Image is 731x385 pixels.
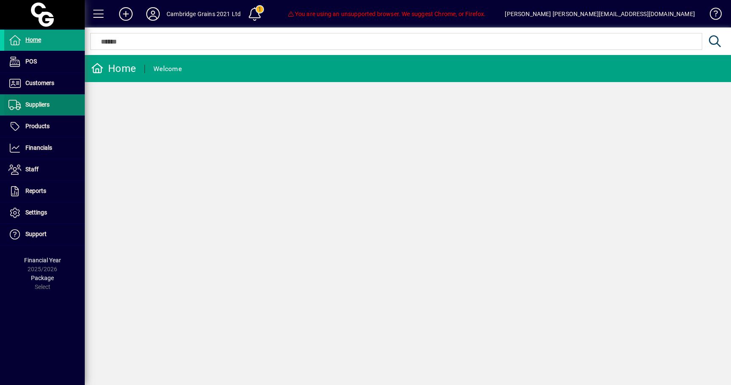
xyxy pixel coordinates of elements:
span: You are using an unsupported browser. We suggest Chrome, or Firefox. [287,11,486,17]
div: Cambridge Grains 2021 Ltd [167,7,241,21]
span: POS [25,58,37,65]
a: Products [4,116,85,137]
a: Settings [4,202,85,223]
div: Welcome [153,62,182,76]
a: Financials [4,137,85,159]
span: Customers [25,80,54,86]
span: Financials [25,144,52,151]
a: Support [4,224,85,245]
a: Reports [4,181,85,202]
a: Suppliers [4,94,85,115]
span: Support [25,231,47,237]
span: Financial Year [24,257,61,264]
div: [PERSON_NAME] [PERSON_NAME][EMAIL_ADDRESS][DOMAIN_NAME] [505,7,695,21]
a: Customers [4,73,85,94]
a: Staff [4,159,85,180]
a: POS [4,51,85,72]
span: Home [25,36,41,43]
a: Knowledge Base [703,2,720,29]
span: Reports [25,187,46,194]
button: Add [112,6,139,22]
span: Suppliers [25,101,50,108]
span: Products [25,123,50,129]
button: Profile [139,6,167,22]
div: Home [91,62,136,75]
span: Staff [25,166,39,173]
span: Settings [25,209,47,216]
span: Package [31,275,54,281]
